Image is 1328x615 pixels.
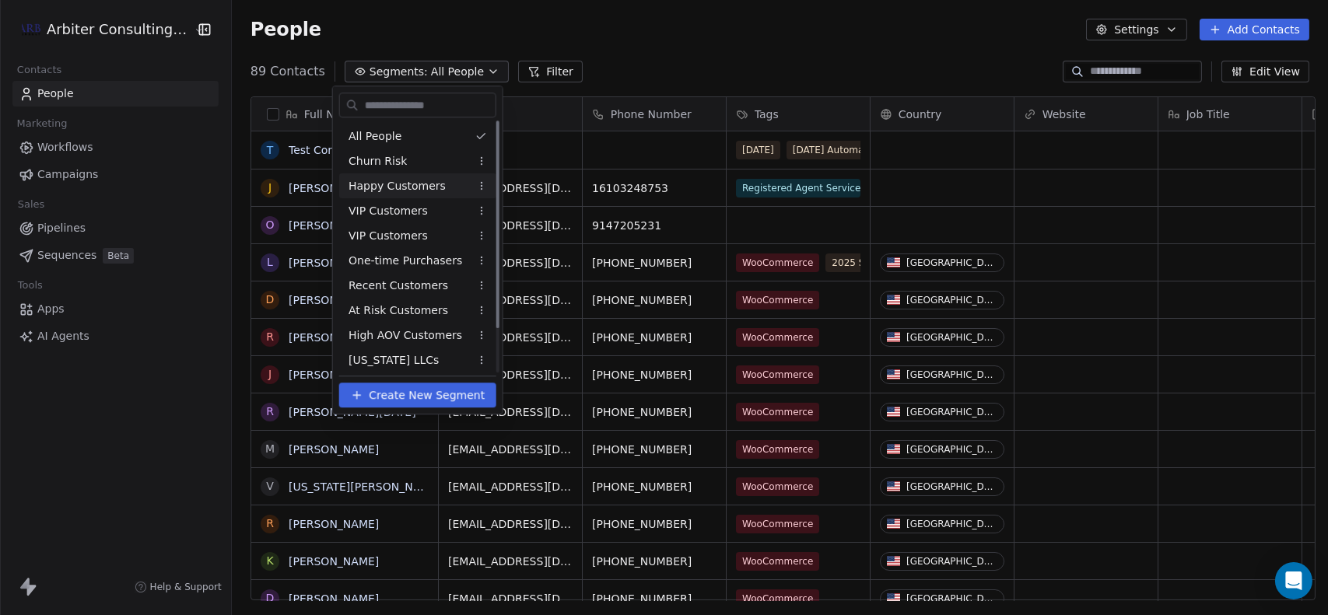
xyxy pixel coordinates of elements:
[349,178,446,194] span: Happy Customers
[349,327,462,344] span: High AOV Customers
[349,302,448,319] span: At Risk Customers
[339,383,496,407] button: Create New Segment
[349,153,407,169] span: Churn Risk
[349,253,462,269] span: One-time Purchasers
[349,352,439,369] span: [US_STATE] LLCs
[349,278,448,294] span: Recent Customers
[349,203,428,219] span: VIP Customers
[349,228,428,244] span: VIP Customers
[349,128,401,145] span: All People
[369,387,485,404] span: Create New Segment
[339,124,496,422] div: Suggestions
